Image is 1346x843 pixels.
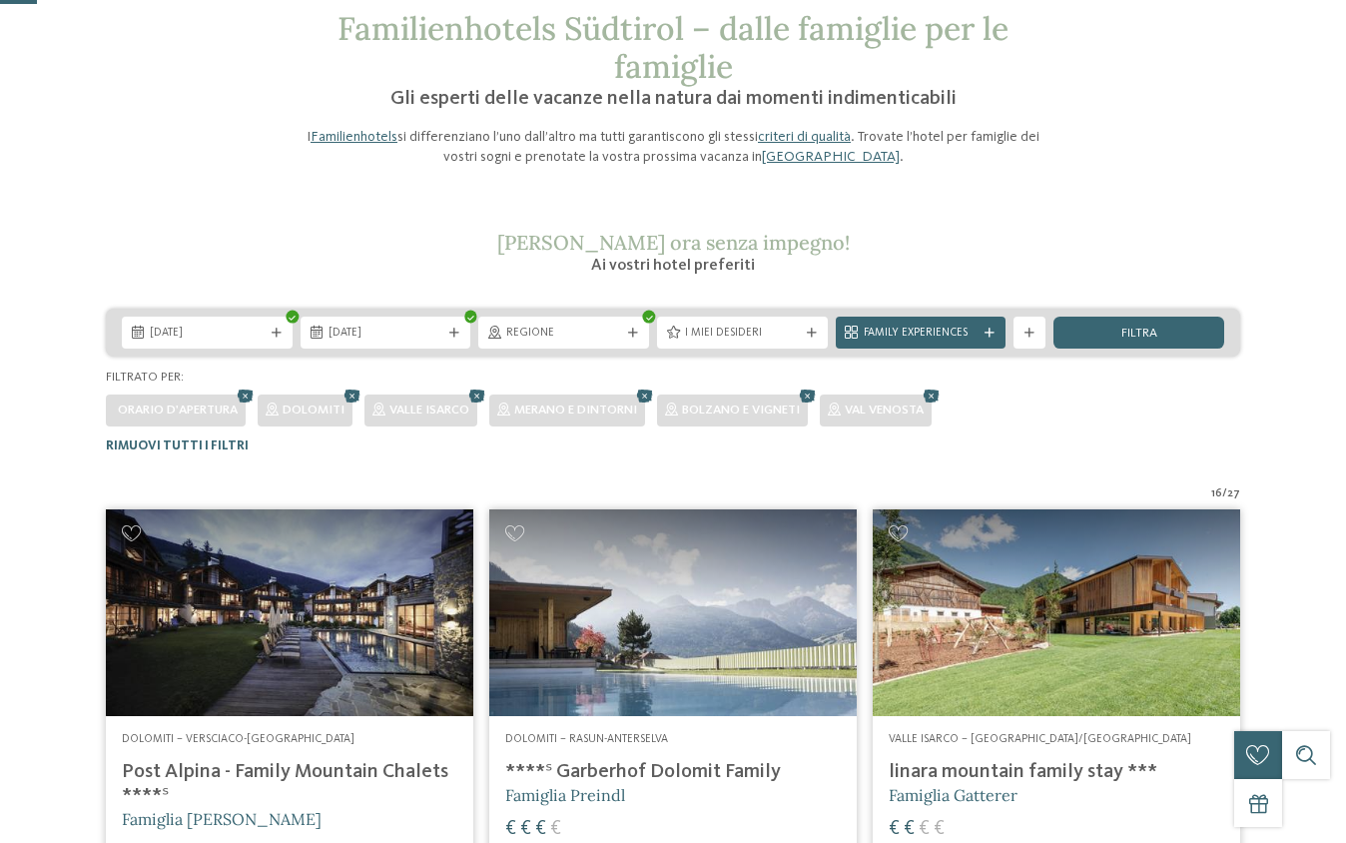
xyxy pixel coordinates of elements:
h4: Post Alpina - Family Mountain Chalets ****ˢ [122,760,457,808]
span: Gli esperti delle vacanze nella natura dai momenti indimenticabili [390,89,957,109]
span: 16 [1211,486,1222,502]
span: [PERSON_NAME] ora senza impegno! [497,230,850,255]
span: I miei desideri [685,326,800,342]
span: Famiglia [PERSON_NAME] [122,809,322,829]
span: Valle Isarco [389,404,469,417]
a: criteri di qualità [758,130,851,144]
span: Bolzano e vigneti [682,404,800,417]
span: Dolomiti – Rasun-Anterselva [505,733,668,745]
span: Famiglia Preindl [505,785,625,805]
span: Regione [506,326,621,342]
a: Familienhotels [311,130,397,144]
a: [GEOGRAPHIC_DATA] [762,150,900,164]
span: Ai vostri hotel preferiti [591,258,755,274]
p: I si differenziano l’uno dall’altro ma tutti garantiscono gli stessi . Trovate l’hotel per famigl... [294,127,1052,167]
span: Family Experiences [864,326,979,342]
span: Famiglia Gatterer [889,785,1017,805]
span: filtra [1121,328,1157,341]
span: € [934,819,945,839]
img: Cercate un hotel per famiglie? Qui troverete solo i migliori! [873,509,1240,716]
span: € [535,819,546,839]
span: / [1222,486,1227,502]
span: Rimuovi tutti i filtri [106,439,249,452]
span: Familienhotels Südtirol – dalle famiglie per le famiglie [337,8,1009,87]
span: Dolomiti – Versciaco-[GEOGRAPHIC_DATA] [122,733,354,745]
span: € [505,819,516,839]
h4: linara mountain family stay *** [889,760,1224,784]
span: € [550,819,561,839]
img: Post Alpina - Family Mountain Chalets ****ˢ [106,509,473,716]
h4: ****ˢ Garberhof Dolomit Family [505,760,841,784]
span: € [889,819,900,839]
span: Val Venosta [845,404,924,417]
span: Merano e dintorni [514,404,637,417]
img: Cercate un hotel per famiglie? Qui troverete solo i migliori! [489,509,857,716]
span: [DATE] [150,326,265,342]
span: Dolomiti [283,404,344,417]
span: € [919,819,930,839]
span: Orario d'apertura [118,404,238,417]
span: [DATE] [329,326,443,342]
span: 27 [1227,486,1240,502]
span: Valle Isarco – [GEOGRAPHIC_DATA]/[GEOGRAPHIC_DATA] [889,733,1191,745]
span: € [520,819,531,839]
span: Filtrato per: [106,371,184,384]
span: € [904,819,915,839]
